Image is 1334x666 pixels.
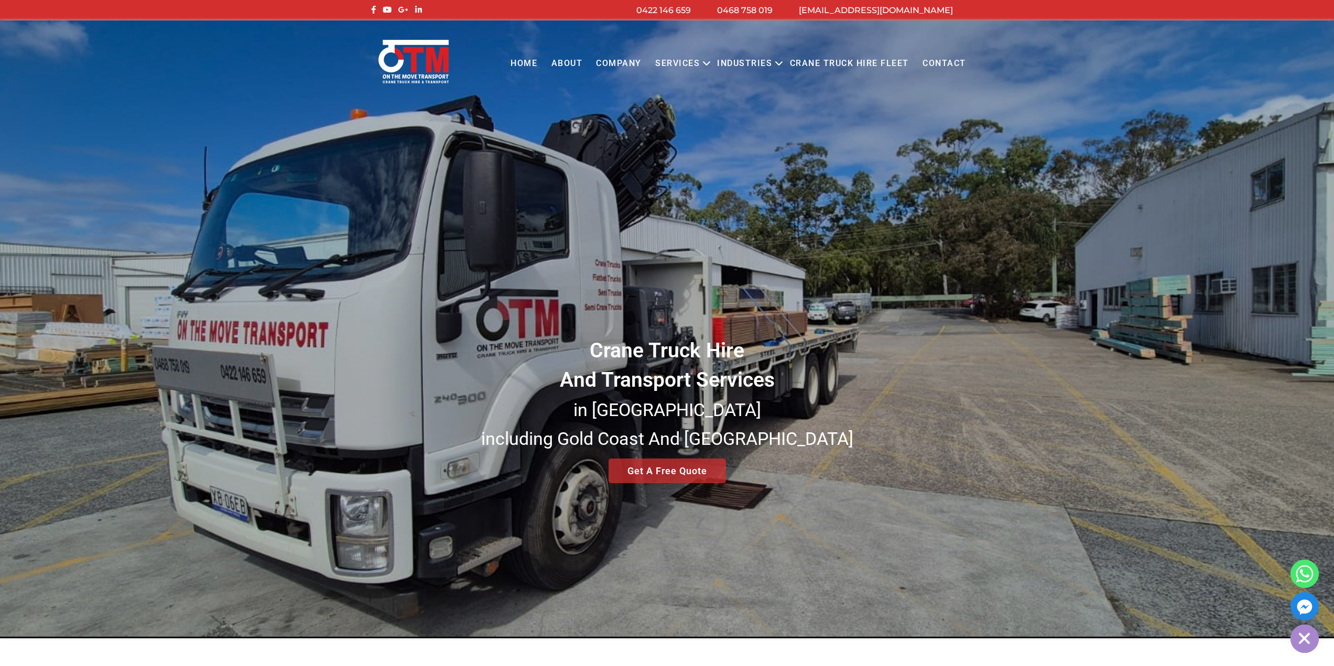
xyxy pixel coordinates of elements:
[710,49,779,78] a: Industries
[504,49,544,78] a: Home
[481,399,853,450] small: in [GEOGRAPHIC_DATA] including Gold Coast And [GEOGRAPHIC_DATA]
[609,458,726,483] a: Get A Free Quote
[589,49,648,78] a: COMPANY
[636,5,691,15] a: 0422 146 659
[544,49,589,78] a: About
[799,5,953,15] a: [EMAIL_ADDRESS][DOMAIN_NAME]
[1290,560,1319,588] a: Whatsapp
[783,49,915,78] a: Crane Truck Hire Fleet
[916,49,973,78] a: Contact
[648,49,707,78] a: Services
[1290,592,1319,620] a: Facebook_Messenger
[717,5,773,15] a: 0468 758 019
